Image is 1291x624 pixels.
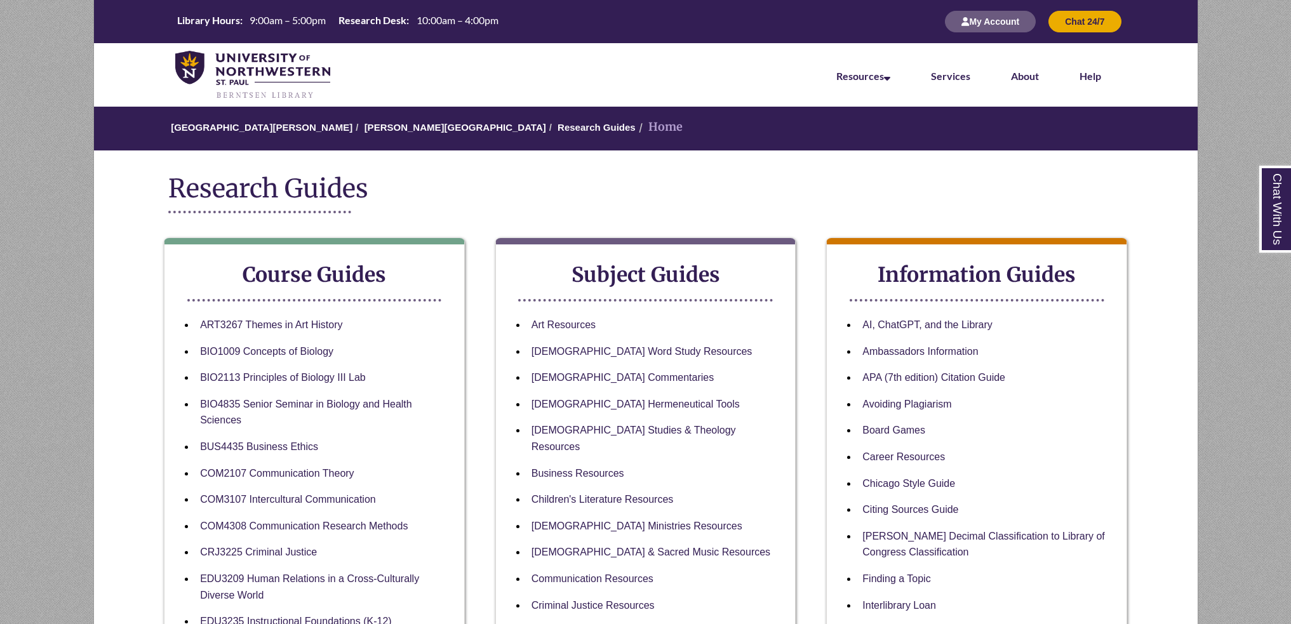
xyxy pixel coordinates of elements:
[878,262,1076,288] strong: Information Guides
[243,262,386,288] strong: Course Guides
[200,547,317,557] a: CRJ3225 Criminal Justice
[200,372,366,383] a: BIO2113 Principles of Biology III Lab
[417,14,498,26] span: 10:00am – 4:00pm
[1048,16,1121,27] a: Chat 24/7
[1011,70,1039,82] a: About
[365,122,546,133] a: [PERSON_NAME][GEOGRAPHIC_DATA]
[945,16,1036,27] a: My Account
[532,346,753,357] a: [DEMOGRAPHIC_DATA] Word Study Resources
[532,468,624,479] a: Business Resources
[532,372,714,383] a: [DEMOGRAPHIC_DATA] Commentaries
[862,425,925,435] a: Board Games
[532,600,655,611] a: Criminal Justice Resources
[558,122,636,133] a: Research Guides
[862,600,936,611] a: Interlibrary Loan
[168,173,368,204] span: Research Guides
[532,521,742,531] a: [DEMOGRAPHIC_DATA] Ministries Resources
[532,547,770,557] a: [DEMOGRAPHIC_DATA] & Sacred Music Resources
[1080,70,1101,82] a: Help
[175,51,331,100] img: UNWSP Library Logo
[172,13,244,27] th: Library Hours:
[931,70,970,82] a: Services
[200,346,333,357] a: BIO1009 Concepts of Biology
[200,319,342,330] a: ART3267 Themes in Art History
[200,521,408,531] a: COM4308 Communication Research Methods
[532,399,740,409] a: [DEMOGRAPHIC_DATA] Hermeneutical Tools
[862,573,930,584] a: Finding a Topic
[200,399,412,426] a: BIO4835 Senior Seminar in Biology and Health Sciences
[532,573,653,584] a: Communication Resources
[200,441,318,452] a: BUS4435 Business Ethics
[636,118,683,136] li: Home
[862,451,945,462] a: Career Resources
[172,13,504,29] table: Hours Today
[532,494,674,505] a: Children's Literature Resources
[862,478,955,489] a: Chicago Style Guide
[250,14,326,26] span: 9:00am – 5:00pm
[200,573,419,601] a: EDU3209 Human Relations in a Cross-Culturally Diverse World
[171,122,352,133] a: [GEOGRAPHIC_DATA][PERSON_NAME]
[862,346,978,357] a: Ambassadors Information
[862,372,1005,383] a: APA (7th edition) Citation Guide
[862,319,993,330] a: AI, ChatGPT, and the Library
[862,504,958,515] a: Citing Sources Guide
[172,13,504,30] a: Hours Today
[945,11,1036,32] button: My Account
[200,468,354,479] a: COM2107 Communication Theory
[200,494,376,505] a: COM3107 Intercultural Communication
[1048,11,1121,32] button: Chat 24/7
[836,70,890,82] a: Resources
[532,425,736,452] a: [DEMOGRAPHIC_DATA] Studies & Theology Resources
[572,262,720,288] strong: Subject Guides
[862,531,1104,558] a: [PERSON_NAME] Decimal Classification to Library of Congress Classification
[862,399,951,409] a: Avoiding Plagiarism
[532,319,596,330] a: Art Resources
[333,13,411,27] th: Research Desk:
